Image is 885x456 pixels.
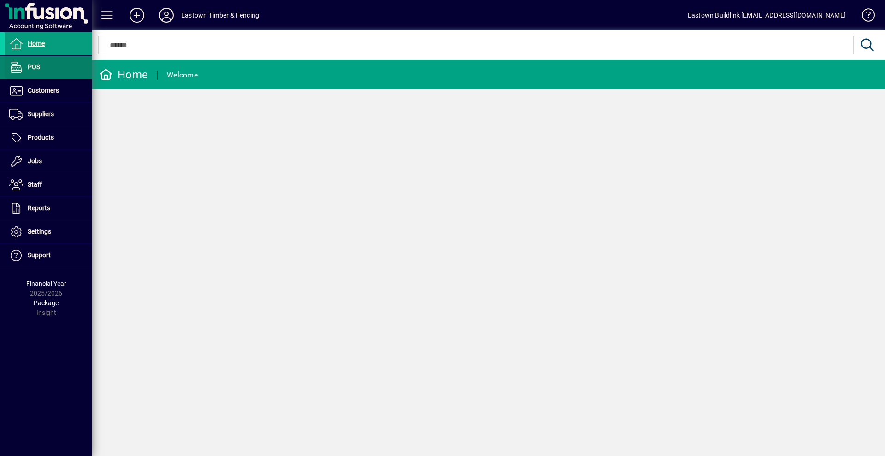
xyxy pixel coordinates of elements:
[5,150,92,173] a: Jobs
[5,56,92,79] a: POS
[28,110,54,118] span: Suppliers
[5,220,92,243] a: Settings
[28,87,59,94] span: Customers
[122,7,152,24] button: Add
[167,68,198,83] div: Welcome
[28,63,40,71] span: POS
[5,173,92,196] a: Staff
[181,8,259,23] div: Eastown Timber & Fencing
[5,126,92,149] a: Products
[28,157,42,165] span: Jobs
[28,251,51,259] span: Support
[28,181,42,188] span: Staff
[28,228,51,235] span: Settings
[28,204,50,212] span: Reports
[5,244,92,267] a: Support
[99,67,148,82] div: Home
[152,7,181,24] button: Profile
[5,197,92,220] a: Reports
[26,280,66,287] span: Financial Year
[28,40,45,47] span: Home
[34,299,59,307] span: Package
[855,2,873,32] a: Knowledge Base
[28,134,54,141] span: Products
[5,79,92,102] a: Customers
[5,103,92,126] a: Suppliers
[688,8,846,23] div: Eastown Buildlink [EMAIL_ADDRESS][DOMAIN_NAME]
